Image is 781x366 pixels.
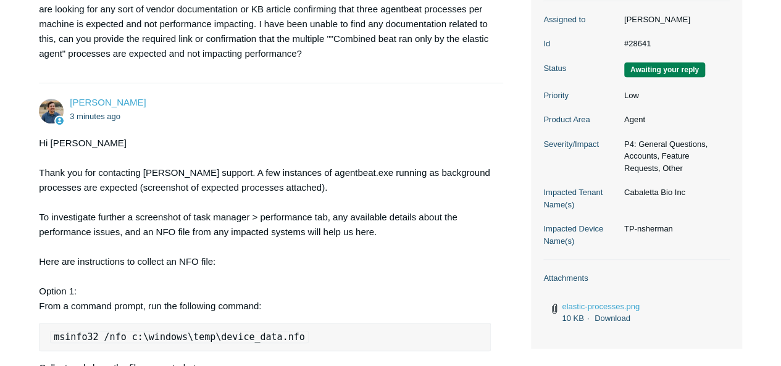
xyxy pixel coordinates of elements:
dd: P4: General Questions, Accounts, Feature Requests, Other [618,138,730,175]
dd: TP-nsherman [618,223,730,235]
time: 10/03/2025, 15:28 [70,112,120,121]
dt: Impacted Tenant Name(s) [543,186,618,210]
dt: Product Area [543,114,618,126]
dd: #28641 [618,38,730,50]
span: 10 KB [562,314,592,323]
dt: Priority [543,89,618,102]
span: We are waiting for you to respond [624,62,705,77]
dt: Assigned to [543,14,618,26]
dt: Severity/Impact [543,138,618,151]
span: Spencer Grissom [70,97,146,107]
a: elastic-processes.png [562,302,640,311]
dt: Id [543,38,618,50]
dt: Impacted Device Name(s) [543,223,618,247]
dd: Cabaletta Bio Inc [618,186,730,199]
dt: Attachments [543,272,730,285]
a: Download [595,314,630,323]
code: msinfo32 /nfo c:\windows\temp\device_data.nfo [50,331,308,343]
dd: Agent [618,114,730,126]
a: [PERSON_NAME] [70,97,146,107]
dd: [PERSON_NAME] [618,14,730,26]
dd: Low [618,89,730,102]
dt: Status [543,62,618,75]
